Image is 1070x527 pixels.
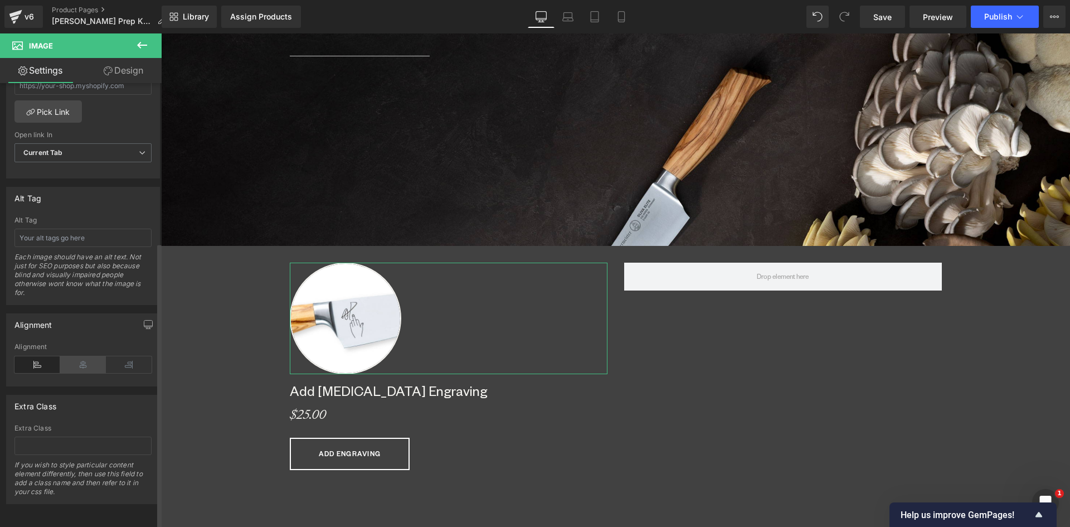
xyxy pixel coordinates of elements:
strong: $25.00 [129,373,165,389]
button: More [1043,6,1066,28]
a: Desktop [528,6,555,28]
iframe: Intercom live chat [1032,489,1059,516]
span: Preview [923,11,953,23]
a: v6 [4,6,43,28]
span: Publish [984,12,1012,21]
a: Laptop [555,6,581,28]
a: Design [83,58,164,83]
a: Mobile [608,6,635,28]
span: Image [29,41,53,50]
div: Each image should have an alt text. Not just for SEO purposes but also because blind and visually... [14,253,152,304]
div: Alt Tag [14,216,152,224]
button: Show survey - Help us improve GemPages! [901,508,1045,521]
div: Open link In [14,131,152,139]
a: Pick Link [14,100,82,123]
b: Add [MEDICAL_DATA] Engraving [129,349,327,366]
input: https://your-shop.myshopify.com [14,76,152,95]
span: Help us improve GemPages! [901,510,1032,520]
div: v6 [22,9,36,24]
span: 1 [1055,489,1064,498]
div: Alignment [14,314,52,330]
div: Extra Class [14,424,152,432]
span: Save [873,11,892,23]
a: Tablet [581,6,608,28]
a: New Library [162,6,217,28]
button: ADD ENGRAVING [129,404,249,437]
b: Current Tab [23,148,63,157]
span: [PERSON_NAME] Prep Knife [52,17,153,26]
div: Extra Class [14,395,56,411]
button: Publish [971,6,1039,28]
div: If you wish to style particular content element differently, then use this field to add a class n... [14,461,152,504]
span: Library [183,12,209,22]
div: Alt Tag [14,187,41,203]
a: Product Pages [52,6,174,14]
button: Undo [806,6,829,28]
span: ADD ENGRAVING [158,416,220,424]
a: Preview [909,6,966,28]
button: Redo [833,6,855,28]
div: Assign Products [230,12,292,21]
div: Alignment [14,343,152,351]
input: Your alt tags go here [14,229,152,247]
